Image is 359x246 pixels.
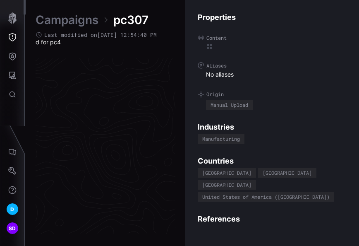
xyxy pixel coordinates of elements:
[36,12,98,27] a: Campaigns
[198,34,347,41] label: Content
[198,12,347,22] h4: Properties
[0,200,24,219] button: D
[198,91,347,98] label: Origin
[0,219,24,238] button: SD
[36,39,175,46] div: d for pc4
[44,31,157,39] span: Last modified on
[113,12,148,27] span: pc307
[202,182,251,187] div: [GEOGRAPHIC_DATA]
[202,170,251,175] div: [GEOGRAPHIC_DATA]
[202,194,330,199] div: United States of America ([GEOGRAPHIC_DATA])
[97,31,157,39] time: [DATE] 12:54:40 PM
[263,170,312,175] div: [GEOGRAPHIC_DATA]
[198,62,347,69] label: Aliases
[206,71,234,78] span: No aliases
[211,102,248,107] div: Manual Upload
[9,224,16,233] span: SD
[202,136,240,141] div: Manufacturing
[198,156,347,166] h4: Countries
[198,122,347,132] h4: Industries
[198,214,347,224] h4: References
[10,205,14,214] span: D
